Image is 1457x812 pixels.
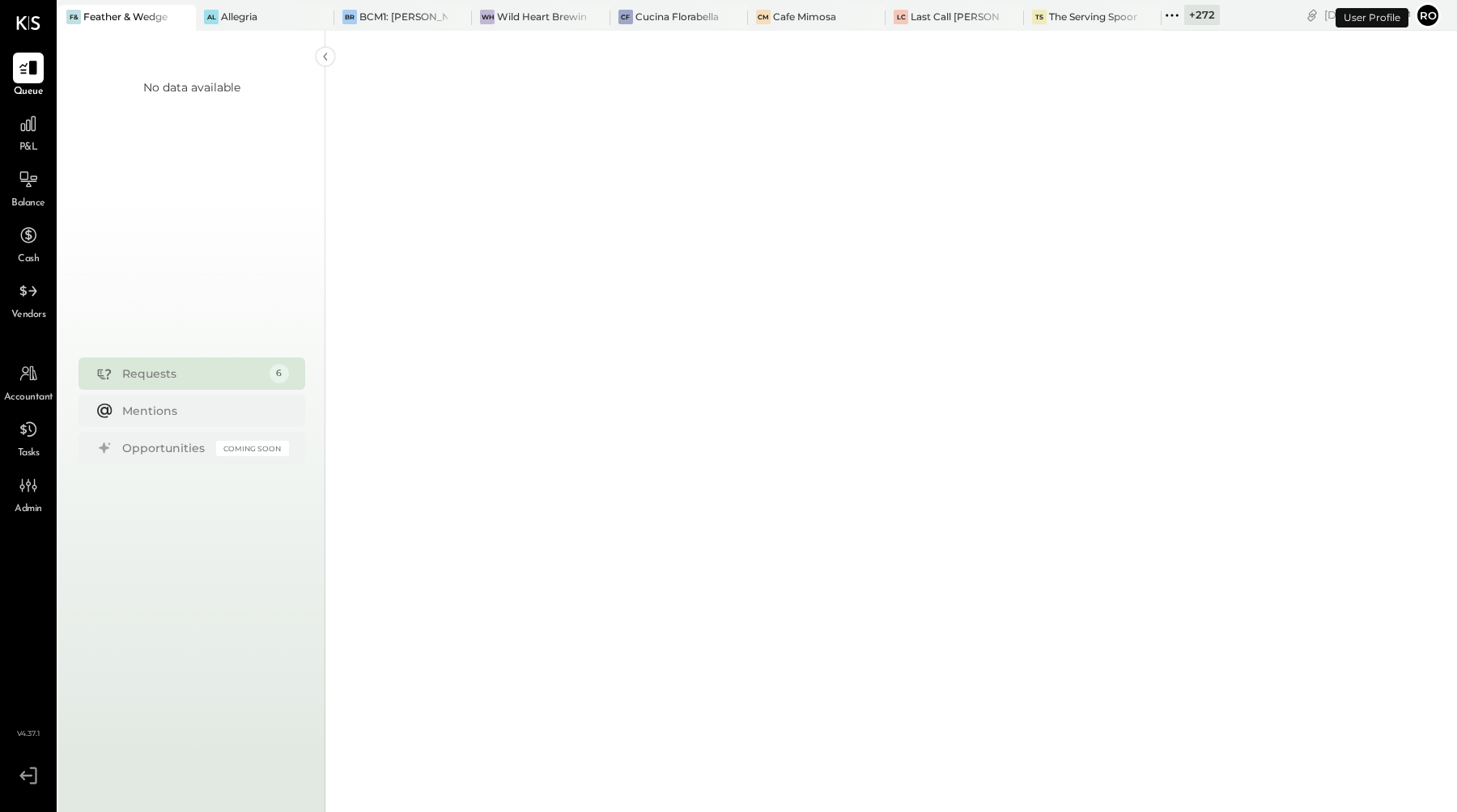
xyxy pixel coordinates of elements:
[1304,6,1320,23] div: copy link
[618,10,633,24] div: CF
[4,391,53,405] span: Accountant
[19,141,38,155] span: P&L
[66,10,81,24] div: F&
[1336,8,1408,27] div: User Profile
[11,197,45,211] span: Balance
[497,10,585,23] div: Wild Heart Brewing Company
[1,220,56,267] a: Cash
[911,10,999,23] div: Last Call [PERSON_NAME], LLC
[1049,10,1137,23] div: The Serving Spoon
[1,358,56,405] a: Accountant
[480,10,495,24] div: WH
[756,10,771,24] div: CM
[18,446,40,461] span: Tasks
[11,308,46,323] span: Vendors
[1,414,56,461] a: Tasks
[894,10,908,24] div: LC
[122,403,281,419] div: Mentions
[14,85,44,99] span: Queue
[1,164,56,211] a: Balance
[15,502,42,517] span: Admin
[216,441,289,456] div: Coming Soon
[1324,7,1411,23] div: [DATE]
[773,10,836,23] div: Cafe Mimosa
[1032,10,1047,24] div: TS
[1,276,56,323] a: Vendors
[18,252,39,267] span: Cash
[635,10,719,23] div: Cucina Florabella
[122,366,261,382] div: Requests
[342,10,357,24] div: BR
[1,108,56,155] a: P&L
[204,10,219,24] div: Al
[359,10,448,23] div: BCM1: [PERSON_NAME] Kitchen Bar Market
[221,10,257,23] div: Allegria
[83,10,168,23] div: Feather & Wedge
[143,79,240,95] div: No data available
[1415,2,1441,28] button: Ro
[1184,5,1220,25] div: + 272
[1,470,56,517] a: Admin
[270,364,289,383] div: 6
[122,440,208,456] div: Opportunities
[1,53,56,99] a: Queue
